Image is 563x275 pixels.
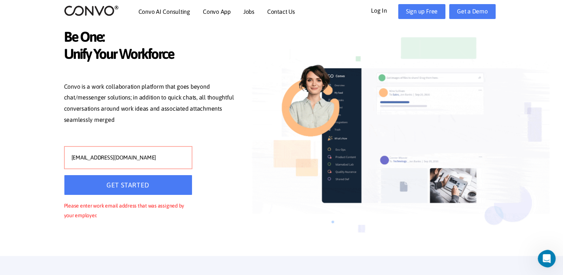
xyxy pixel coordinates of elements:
a: Convo App [203,9,231,15]
a: Get a Demo [449,4,496,19]
a: Log In [371,4,398,16]
span: Unify Your Workforce [64,45,239,64]
img: logo_2.png [64,5,119,16]
a: Contact Us [267,9,295,15]
a: Sign up Free [398,4,445,19]
a: Jobs [243,9,255,15]
img: image_not_found [252,24,550,256]
iframe: Intercom live chat [538,250,561,268]
span: Be One: [64,28,239,47]
a: Convo AI Consulting [138,9,190,15]
button: GET STARTED [64,175,192,195]
p: Convo is a work collaboration platform that goes beyond chat/messenger solutions; in addition to ... [64,81,239,127]
p: Please enter work email address that was assigned by your employer. [64,201,192,220]
input: YOUR WORK EMAIL ADDRESS [64,146,192,169]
